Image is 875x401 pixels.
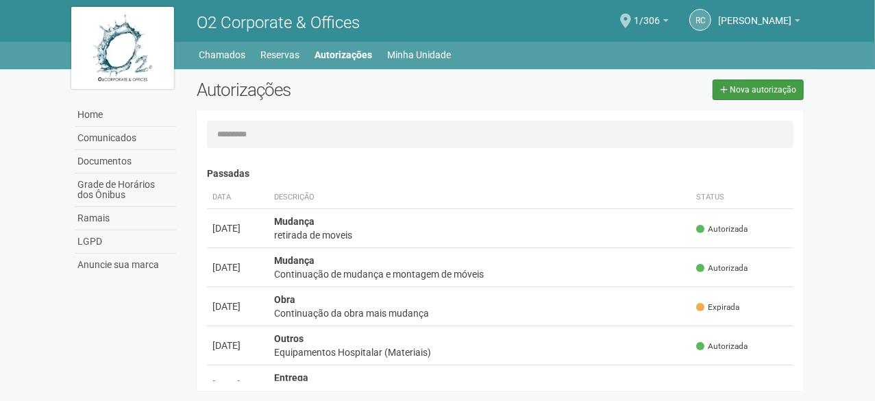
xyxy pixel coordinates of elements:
[274,345,686,359] div: Equipamentos Hospitalar (Materiais)
[212,339,263,352] div: [DATE]
[274,306,686,320] div: Continuação da obra mais mudança
[75,150,176,173] a: Documentos
[696,302,739,313] span: Expirada
[634,17,669,28] a: 1/306
[207,169,794,179] h4: Passadas
[199,45,246,64] a: Chamados
[212,221,263,235] div: [DATE]
[718,17,800,28] a: [PERSON_NAME]
[696,341,748,352] span: Autorizada
[71,7,174,89] img: logo.jpg
[274,372,308,383] strong: Entrega
[274,216,315,227] strong: Mudança
[691,186,793,209] th: Status
[274,228,686,242] div: retirada de moveis
[75,207,176,230] a: Ramais
[212,300,263,313] div: [DATE]
[197,13,360,32] span: O2 Corporate & Offices
[75,254,176,276] a: Anuncie sua marca
[696,223,748,235] span: Autorizada
[713,80,804,100] a: Nova autorização
[75,127,176,150] a: Comunicados
[269,186,691,209] th: Descrição
[696,380,748,391] span: Autorizada
[207,186,269,209] th: Data
[689,9,711,31] a: RC
[75,104,176,127] a: Home
[197,80,490,100] h2: Autorizações
[388,45,452,64] a: Minha Unidade
[212,260,263,274] div: [DATE]
[274,255,315,266] strong: Mudança
[730,85,796,95] span: Nova autorização
[315,45,373,64] a: Autorizações
[75,230,176,254] a: LGPD
[274,294,295,305] strong: Obra
[212,378,263,391] div: [DATE]
[261,45,300,64] a: Reservas
[274,267,686,281] div: Continuação de mudança e montagem de móveis
[634,2,660,26] span: 1/306
[274,333,304,344] strong: Outros
[75,173,176,207] a: Grade de Horários dos Ônibus
[718,2,791,26] span: ROSANGELADO CARMO GUIMARAES
[696,263,748,274] span: Autorizada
